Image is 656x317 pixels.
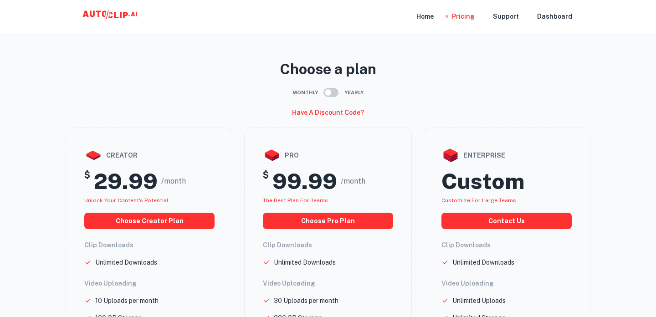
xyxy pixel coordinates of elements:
[288,105,368,120] button: Have a discount code?
[263,197,328,204] span: The best plan for teams
[441,168,524,194] h2: Custom
[452,257,514,267] p: Unlimited Downloads
[95,257,157,267] p: Unlimited Downloads
[95,296,159,306] p: 10 Uploads per month
[84,240,215,250] h6: Clip Downloads
[441,146,572,164] div: enterprise
[161,176,186,187] span: /month
[441,197,516,204] span: Customize for large teams
[84,213,215,229] button: choose creator plan
[263,278,393,288] h6: Video Uploading
[84,197,169,204] span: Unlock your Content's potential
[263,213,393,229] button: choose pro plan
[292,107,364,118] h6: Have a discount code?
[263,146,393,164] div: pro
[274,296,338,306] p: 30 Uploads per month
[341,176,365,187] span: /month
[84,168,90,194] h5: $
[441,240,572,250] h6: Clip Downloads
[66,58,590,80] p: Choose a plan
[344,89,364,97] span: Yearly
[263,168,269,194] h5: $
[84,278,215,288] h6: Video Uploading
[441,213,572,229] button: Contact us
[441,278,572,288] h6: Video Uploading
[94,168,158,194] h2: 29.99
[263,240,393,250] h6: Clip Downloads
[272,168,337,194] h2: 99.99
[452,296,506,306] p: Unlimited Uploads
[274,257,336,267] p: Unlimited Downloads
[292,89,318,97] span: Monthly
[84,146,215,164] div: creator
